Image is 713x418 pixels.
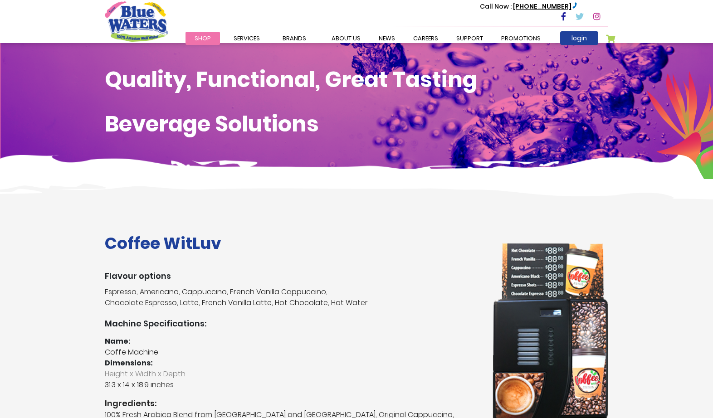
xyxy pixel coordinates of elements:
a: store logo [105,1,168,41]
h3: Machine Specifications: [105,319,479,329]
a: support [447,32,492,45]
span: Shop [195,34,211,43]
h1: Beverage Solutions [105,111,608,137]
strong: Name: [105,336,131,346]
p: 31.3 x 14 x 18.9 inches [105,369,479,390]
span: Services [234,34,260,43]
h1: Quality, Functional, Great Tasting [105,67,608,93]
ctcspan: [PHONE_NUMBER] [513,2,571,11]
a: News [370,32,404,45]
strong: Ingredients: [105,397,479,409]
strong: Dimensions: [105,358,153,368]
h3: Flavour options [105,271,479,281]
a: Promotions [492,32,550,45]
a: about us [322,32,370,45]
a: careers [404,32,447,45]
p: Coffe Machine [105,347,479,358]
span: Brands [283,34,306,43]
span: Call Now : [480,2,513,11]
span: Height x Width x Depth [105,369,479,379]
p: Espresso, Americano, Cappuccino, French Vanilla Cappuccino, Chocolate Espresso, Latte, French Van... [105,287,479,308]
a: login [560,31,598,45]
h1: Coffee WitLuv [105,233,479,253]
ctc: Call (868) 640-8824 with Linkus Desktop Client [513,2,586,11]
